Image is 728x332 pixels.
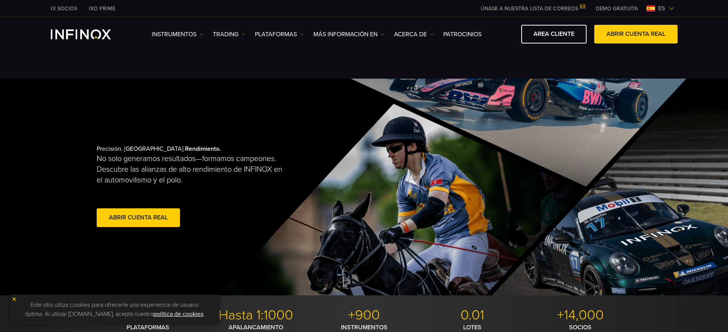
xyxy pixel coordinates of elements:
[443,30,482,39] a: Patrocinios
[569,324,592,331] strong: SOCIOS
[421,307,524,324] p: 0.01
[655,4,668,13] span: es
[229,324,283,331] strong: APALANCAMIENTO
[313,30,384,39] a: Más información en
[255,30,304,39] a: PLATAFORMAS
[97,208,180,227] a: Abrir cuenta real
[11,297,17,302] img: yellow close icon
[594,25,678,44] a: ABRIR CUENTA REAL
[83,5,121,13] a: INFINOX
[394,30,434,39] a: ACERCA DE
[475,5,590,12] a: ÚNASE A NUESTRA LISTA DE CORREOS
[13,298,216,321] p: Este sitio utiliza cookies para ofrecerle una experiencia de usuario óptima. Al utilizar [DOMAIN_...
[341,324,388,331] strong: INSTRUMENTOS
[153,310,203,318] a: política de cookies
[529,307,632,324] p: +14,000
[185,145,221,153] strong: Rendimiento.
[51,29,129,39] a: INFINOX Logo
[97,153,289,185] p: No solo generamos resultados—formamos campeones. Descubre las alianzas de alto rendimiento de INF...
[463,324,482,331] strong: LOTES
[313,307,415,324] p: +900
[205,307,307,324] p: Hasta 1:1000
[521,25,587,44] a: AREA CLIENTE
[126,324,169,331] strong: PLATAFORMAS
[45,5,83,13] a: INFINOX
[590,5,644,13] a: INFINOX MENU
[97,133,337,241] div: Precisión. [GEOGRAPHIC_DATA].
[152,30,203,39] a: Instrumentos
[213,30,245,39] a: TRADING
